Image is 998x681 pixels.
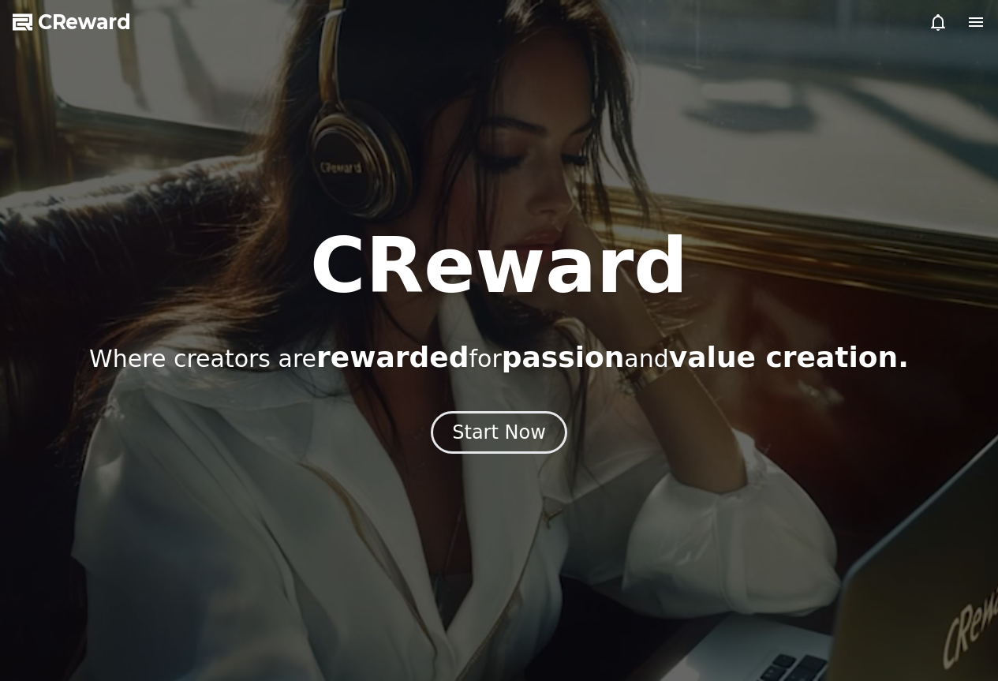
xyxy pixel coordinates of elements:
[452,420,546,445] div: Start Now
[669,341,909,373] span: value creation.
[13,9,131,35] a: CReward
[316,341,469,373] span: rewarded
[502,341,625,373] span: passion
[431,427,567,442] a: Start Now
[38,9,131,35] span: CReward
[310,228,688,304] h1: CReward
[431,411,567,454] button: Start Now
[89,342,909,373] p: Where creators are for and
